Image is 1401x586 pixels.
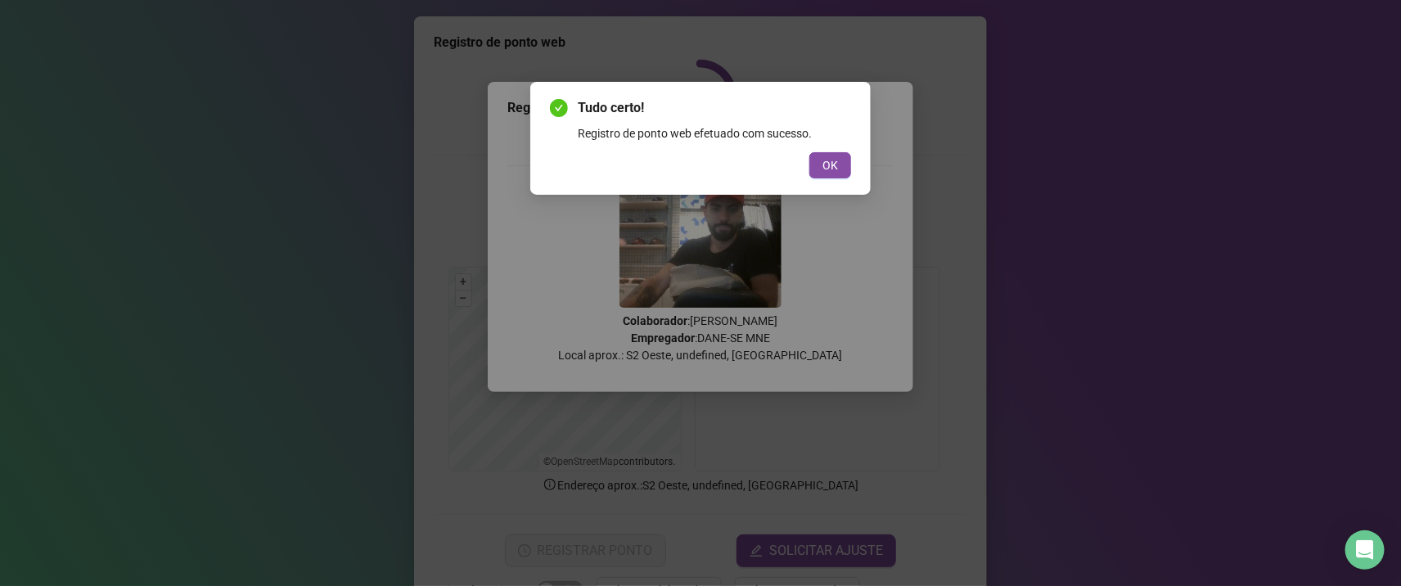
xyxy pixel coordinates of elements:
[822,156,838,174] span: OK
[578,124,851,142] div: Registro de ponto web efetuado com sucesso.
[550,99,568,117] span: check-circle
[809,152,851,178] button: OK
[1345,530,1385,570] div: Open Intercom Messenger
[578,98,851,118] span: Tudo certo!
